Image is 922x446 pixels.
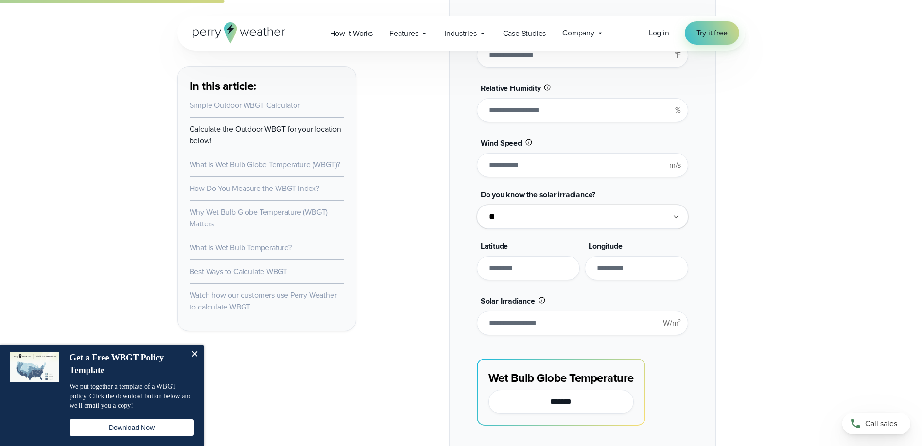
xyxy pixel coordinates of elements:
a: Log in [649,27,669,39]
span: Relative Humidity [481,83,541,94]
span: Features [389,28,418,39]
span: Industries [445,28,477,39]
a: Call sales [842,413,910,434]
h4: Get a Free WBGT Policy Template [70,352,184,377]
span: How it Works [330,28,373,39]
a: Why Wet Bulb Globe Temperature (WBGT) Matters [190,206,328,229]
span: Company [562,27,594,39]
span: Longitude [589,240,622,252]
span: Wind Speed [481,137,522,149]
img: dialog featured image [10,352,59,382]
a: What is Wet Bulb Temperature? [190,242,292,253]
span: Do you know the solar irradiance? [481,189,595,200]
a: Watch how our customers use Perry Weather to calculate WBGT [190,290,337,312]
span: Latitude [481,240,508,252]
span: Solar Irradiance [481,295,535,307]
a: Try it free [685,21,739,45]
a: Simple Outdoor WBGT Calculator [190,100,300,111]
span: Case Studies [503,28,546,39]
button: Close [185,345,204,364]
a: Calculate the Outdoor WBGT for your location below! [190,123,341,146]
button: Download Now [70,419,194,436]
a: Best Ways to Calculate WBGT [190,266,288,277]
span: Log in [649,27,669,38]
span: Try it free [696,27,728,39]
a: What is Wet Bulb Globe Temperature (WBGT)? [190,159,341,170]
p: We put together a template of a WBGT policy. Click the download button below and we'll email you ... [70,382,194,411]
h3: In this article: [190,78,344,94]
a: Case Studies [495,23,555,43]
span: Call sales [865,418,897,429]
a: How Do You Measure the WBGT Index? [190,183,319,194]
a: How it Works [322,23,382,43]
